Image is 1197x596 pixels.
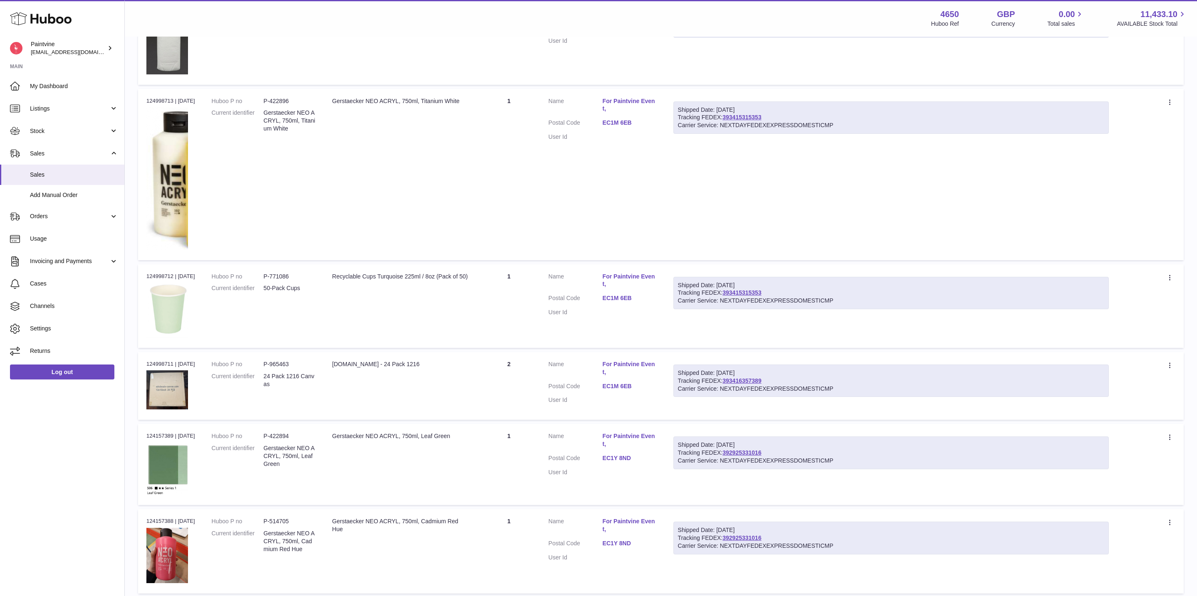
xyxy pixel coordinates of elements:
span: Settings [30,325,118,332]
div: Shipped Date: [DATE] [678,106,1105,114]
dt: User Id [549,133,603,141]
div: 124157389 | [DATE] [146,432,195,440]
div: Gerstaecker NEO ACRYL, 750ml, Leaf Green [332,432,470,440]
img: 1683653328.png [146,11,188,74]
img: 46501706709411.png [146,528,188,583]
dt: Name [549,273,603,291]
dt: User Id [549,468,603,476]
dt: Current identifier [212,372,264,388]
div: Tracking FEDEX: [673,436,1109,469]
div: Shipped Date: [DATE] [678,281,1105,289]
div: [DOMAIN_NAME] - 24 Pack 1216 [332,360,470,368]
a: For Paintvine Event, [603,432,657,448]
dt: Huboo P no [212,97,264,105]
div: Gerstaecker NEO ACRYL, 750ml, Titanium White [332,97,470,105]
a: EC1Y 8ND [603,539,657,547]
div: Shipped Date: [DATE] [678,369,1105,377]
a: EC1M 6EB [603,294,657,302]
a: 392925331016 [722,534,761,541]
dd: Gerstaecker NEO ACRYL, 750ml, Titanium White [264,109,316,133]
span: Invoicing and Payments [30,257,109,265]
span: My Dashboard [30,82,118,90]
div: 124998712 | [DATE] [146,273,195,280]
div: Tracking FEDEX: [673,101,1109,134]
div: Paintvine [31,40,106,56]
dt: Postal Code [549,454,603,464]
dt: Postal Code [549,294,603,304]
dd: P-422894 [264,432,316,440]
div: Tracking FEDEX: [673,522,1109,554]
span: Add Manual Order [30,191,118,199]
dt: User Id [549,37,603,45]
span: Orders [30,212,109,220]
div: Tracking FEDEX: [673,364,1109,397]
strong: GBP [997,9,1015,20]
dt: Huboo P no [212,273,264,281]
div: Currency [992,20,1015,28]
dt: User Id [549,396,603,404]
a: EC1M 6EB [603,382,657,390]
dd: P-514705 [264,517,316,525]
dt: Name [549,432,603,450]
dt: Huboo P no [212,360,264,368]
img: 1648550432.png [146,443,188,495]
td: 1 [478,264,540,348]
dd: Gerstaecker NEO ACRYL, 750ml, Cadmium Red Hue [264,530,316,553]
div: Carrier Service: NEXTDAYFEDEXEXPRESSDOMESTICMP [678,542,1105,550]
div: 124998711 | [DATE] [146,360,195,368]
div: 124998713 | [DATE] [146,97,195,105]
a: 11,433.10 AVAILABLE Stock Total [1117,9,1187,28]
img: euan@paintvine.co.uk [10,42,22,54]
span: Usage [30,235,118,243]
span: Cases [30,280,118,288]
dd: 50-Pack Cups [264,284,316,292]
span: Returns [30,347,118,355]
span: [EMAIL_ADDRESS][DOMAIN_NAME] [31,49,122,55]
dt: User Id [549,308,603,316]
dd: P-422896 [264,97,316,105]
div: Carrier Service: NEXTDAYFEDEXEXPRESSDOMESTICMP [678,297,1105,305]
dt: Name [549,360,603,378]
a: EC1Y 8ND [603,454,657,462]
span: 11,433.10 [1140,9,1177,20]
a: Log out [10,364,114,379]
strong: 4650 [940,9,959,20]
span: Listings [30,105,109,113]
dt: Current identifier [212,530,264,553]
dt: Huboo P no [212,432,264,440]
dt: Postal Code [549,119,603,129]
dt: Current identifier [212,444,264,468]
span: Stock [30,127,109,135]
div: Carrier Service: NEXTDAYFEDEXEXPRESSDOMESTICMP [678,121,1105,129]
div: Carrier Service: NEXTDAYFEDEXEXPRESSDOMESTICMP [678,457,1105,465]
dt: Current identifier [212,284,264,292]
dt: Huboo P no [212,517,264,525]
a: 393415315353 [722,289,761,296]
div: Shipped Date: [DATE] [678,441,1105,449]
a: For Paintvine Event, [603,517,657,533]
a: 0.00 Total sales [1047,9,1084,28]
div: Shipped Date: [DATE] [678,526,1105,534]
a: For Paintvine Event, [603,273,657,288]
span: Sales [30,150,109,158]
span: Sales [30,171,118,179]
td: 2 [478,352,540,420]
img: 1683653173.png [146,283,188,337]
dt: User Id [549,554,603,562]
td: 1 [478,424,540,505]
dt: Postal Code [549,539,603,549]
a: EC1M 6EB [603,119,657,127]
span: AVAILABLE Stock Total [1117,20,1187,28]
dd: Gerstaecker NEO ACRYL, 750ml, Leaf Green [264,444,316,468]
div: Huboo Ref [931,20,959,28]
div: Recyclable Cups Turquoise 225ml / 8oz (Pack of 50) [332,273,470,281]
div: Carrier Service: NEXTDAYFEDEXEXPRESSDOMESTICMP [678,385,1105,393]
span: 0.00 [1059,9,1075,20]
div: 124157388 | [DATE] [146,517,195,525]
span: Channels [30,302,118,310]
a: For Paintvine Event, [603,97,657,113]
img: 46501747297401.png [146,370,188,409]
a: 393416357389 [722,377,761,384]
dd: P-771086 [264,273,316,281]
div: Gerstaecker NEO ACRYL, 750ml, Cadmium Red Hue [332,517,470,533]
